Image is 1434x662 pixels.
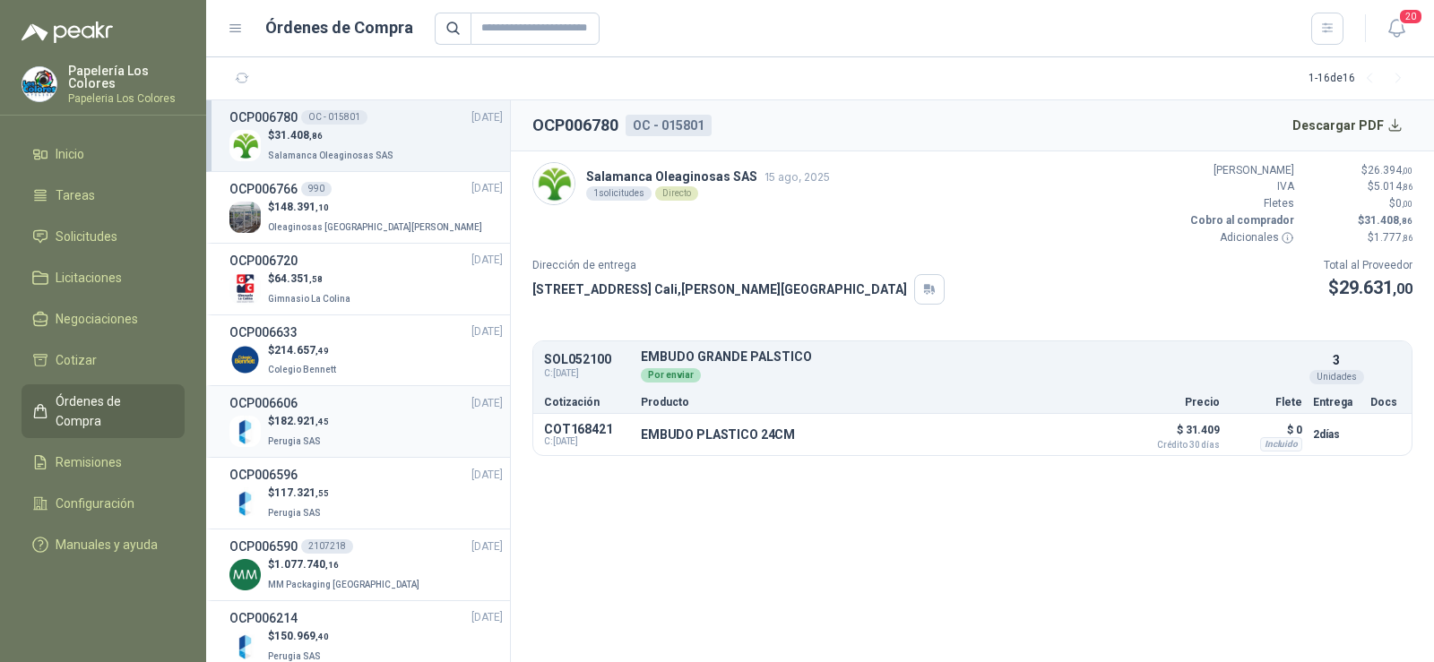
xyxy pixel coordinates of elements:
div: 2107218 [301,539,353,554]
span: Inicio [56,144,84,164]
p: $ [268,342,340,359]
p: COT168421 [544,422,630,436]
p: Total al Proveedor [1324,257,1412,274]
span: [DATE] [471,109,503,126]
span: Órdenes de Compra [56,391,168,431]
div: Por enviar [641,368,701,383]
p: Entrega [1313,397,1360,408]
a: Cotizar [22,343,185,377]
a: Órdenes de Compra [22,384,185,438]
span: [DATE] [471,395,503,412]
a: Configuración [22,486,185,520]
span: Licitaciones [56,268,122,288]
div: Incluido [1260,437,1302,451]
p: $ [1324,274,1412,302]
img: Company Logo [229,559,261,590]
span: ,00 [1393,280,1412,297]
p: $ [268,485,329,502]
a: OCP006633[DATE] Company Logo$214.657,49Colegio Bennett [229,322,503,379]
div: 990 [301,182,332,196]
p: Fletes [1187,195,1294,212]
a: Licitaciones [22,261,185,295]
p: $ 0 [1231,419,1302,441]
p: EMBUDO GRANDE PALSTICO [641,350,1302,364]
span: ,00 [1402,166,1412,176]
p: $ [268,628,329,645]
p: $ [1305,195,1412,212]
a: Solicitudes [22,219,185,254]
p: Producto [641,397,1119,408]
span: 117.321 [274,486,329,499]
span: [DATE] [471,609,503,626]
h3: OCP006590 [229,537,298,556]
span: Manuales y ayuda [56,535,158,555]
span: 1.077.740 [274,558,339,571]
div: Directo [655,186,698,201]
span: ,58 [309,274,323,284]
p: IVA [1187,178,1294,195]
p: $ [268,127,397,144]
a: Remisiones [22,445,185,479]
p: $ [268,271,354,288]
span: [DATE] [471,180,503,197]
span: [DATE] [471,467,503,484]
h1: Órdenes de Compra [265,15,413,40]
span: Crédito 30 días [1130,441,1220,450]
span: 1.777 [1374,231,1412,244]
img: Company Logo [533,163,574,204]
span: ,86 [309,131,323,141]
span: Gimnasio La Colina [268,294,350,304]
a: OCP006766990[DATE] Company Logo$148.391,10Oleaginosas [GEOGRAPHIC_DATA][PERSON_NAME] [229,179,503,236]
span: 150.969 [274,630,329,642]
a: OCP006780OC - 015801[DATE] Company Logo$31.408,86Salamanca Oleaginosas SAS [229,107,503,164]
span: C: [DATE] [544,366,630,381]
span: Colegio Bennett [268,365,336,374]
span: Cotizar [56,350,97,370]
p: [PERSON_NAME] [1187,162,1294,179]
span: [DATE] [471,252,503,269]
p: $ 31.409 [1130,419,1220,450]
span: Perugia SAS [268,436,321,446]
img: Company Logo [229,416,261,447]
h3: OCP006633 [229,322,298,342]
img: Company Logo [229,344,261,375]
h3: OCP006606 [229,393,298,413]
span: [DATE] [471,323,503,340]
a: OCP006720[DATE] Company Logo$64.351,58Gimnasio La Colina [229,251,503,307]
span: ,86 [1399,216,1412,226]
a: Negociaciones [22,302,185,336]
span: Tareas [56,185,95,205]
p: EMBUDO PLASTICO 24CM [641,427,795,442]
span: ,00 [1402,199,1412,209]
span: MM Packaging [GEOGRAPHIC_DATA] [268,580,419,589]
span: Salamanca Oleaginosas SAS [268,150,393,160]
img: Logo peakr [22,21,113,43]
div: OC - 015801 [626,115,712,136]
h3: OCP006596 [229,465,298,485]
h2: OCP006780 [532,113,618,138]
p: $ [1305,229,1412,246]
span: Perugia SAS [268,508,321,518]
button: 20 [1380,13,1412,45]
span: 182.921 [274,415,329,427]
img: Company Logo [229,631,261,662]
a: OCP006596[DATE] Company Logo$117.321,55Perugia SAS [229,465,503,521]
div: 1 solicitudes [586,186,652,201]
a: Inicio [22,137,185,171]
a: Manuales y ayuda [22,528,185,562]
h3: OCP006766 [229,179,298,199]
span: 31.408 [274,129,323,142]
a: Tareas [22,178,185,212]
h3: OCP006214 [229,608,298,628]
p: 2 días [1313,424,1360,445]
p: $ [268,556,423,573]
span: 26.394 [1368,164,1412,176]
div: OC - 015801 [301,110,367,125]
img: Company Logo [229,130,261,161]
span: Perugia SAS [268,651,321,661]
h3: OCP006720 [229,251,298,271]
span: 31.408 [1364,214,1412,227]
p: Cotización [544,397,630,408]
div: Unidades [1309,370,1364,384]
span: 148.391 [274,201,329,213]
